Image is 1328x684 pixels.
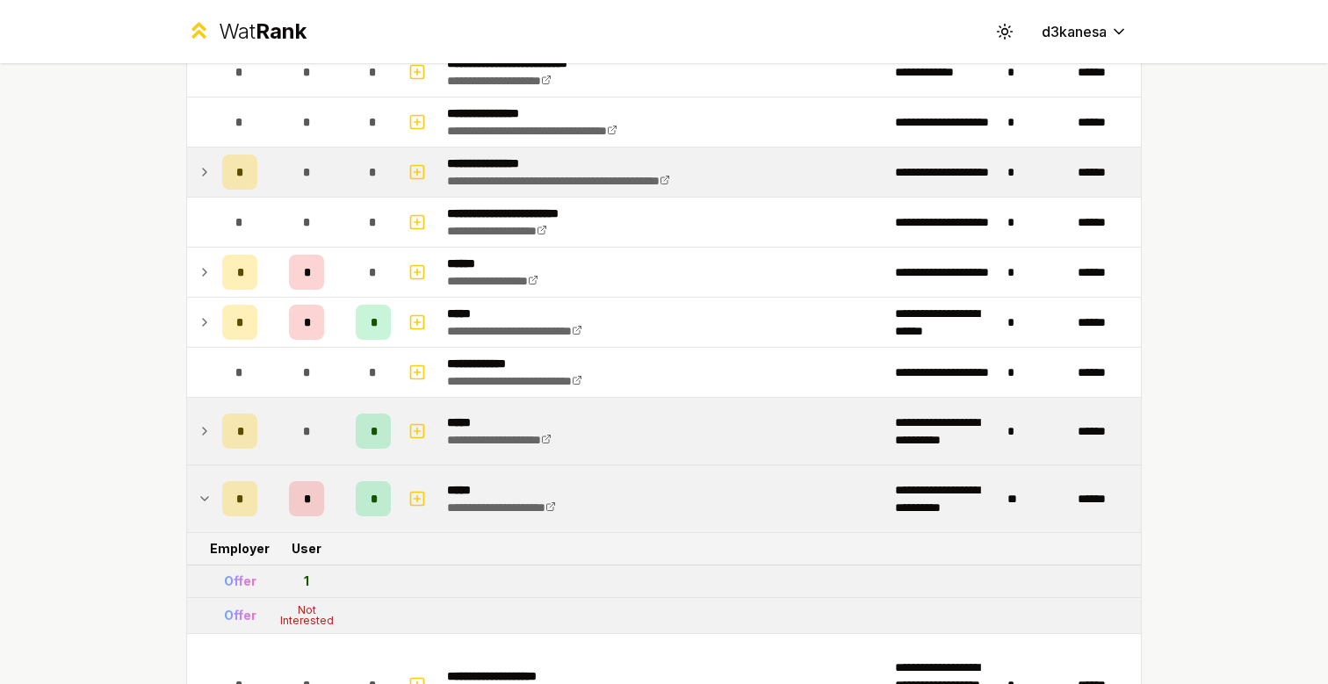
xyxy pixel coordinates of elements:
div: Not Interested [271,605,342,626]
td: User [264,533,349,565]
div: Wat [219,18,307,46]
div: 1 [304,572,309,590]
div: Offer [224,572,256,590]
span: Rank [256,18,307,44]
td: Employer [215,533,264,565]
span: d3kanesa [1042,21,1107,42]
div: Offer [224,607,256,624]
a: WatRank [186,18,307,46]
button: d3kanesa [1028,16,1142,47]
